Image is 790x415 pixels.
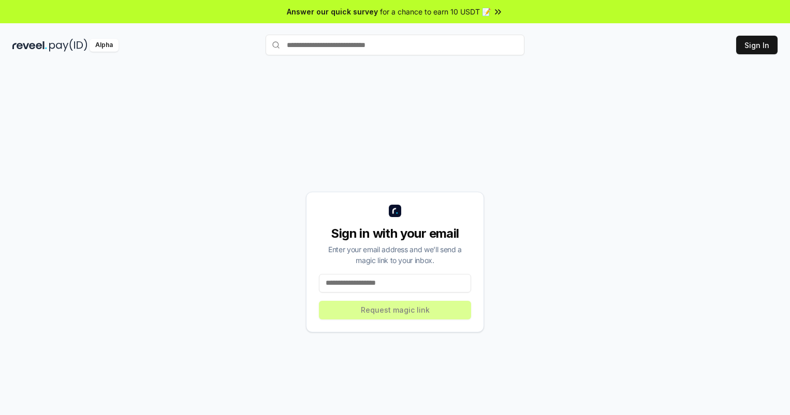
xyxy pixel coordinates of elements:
img: reveel_dark [12,39,47,52]
button: Sign In [736,36,778,54]
img: logo_small [389,205,401,217]
div: Alpha [90,39,119,52]
div: Sign in with your email [319,225,471,242]
img: pay_id [49,39,87,52]
div: Enter your email address and we’ll send a magic link to your inbox. [319,244,471,266]
span: for a chance to earn 10 USDT 📝 [380,6,491,17]
span: Answer our quick survey [287,6,378,17]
